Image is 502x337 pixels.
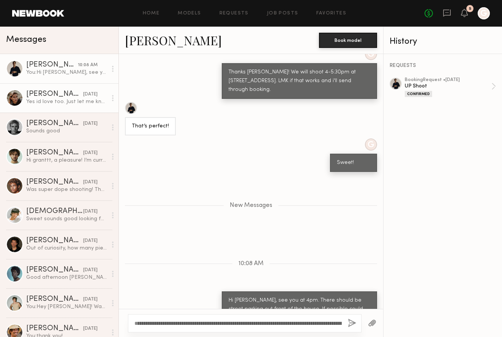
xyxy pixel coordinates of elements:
[178,11,201,16] a: Models
[26,69,107,76] div: You: Hi [PERSON_NAME], see you at 4pm. There should be street parking out front of the house. If ...
[6,35,46,44] span: Messages
[229,296,370,331] div: Hi [PERSON_NAME], see you at 4pm. There should be street parking out front of the house. If possi...
[26,149,83,157] div: [PERSON_NAME]
[405,78,491,83] div: booking Request • [DATE]
[405,83,491,90] div: UP Shoot
[390,37,496,46] div: History
[405,91,432,97] div: Confirmed
[83,120,98,127] div: [DATE]
[26,274,107,281] div: Good afternoon [PERSON_NAME], thank you for reaching out. I am impressed by the vintage designs o...
[319,37,377,43] a: Book model
[238,261,264,267] span: 10:08 AM
[26,91,83,98] div: [PERSON_NAME]
[26,61,78,69] div: [PERSON_NAME]
[83,267,98,274] div: [DATE]
[26,186,107,193] div: Was super dope shooting! Thanks for having me!
[132,122,169,131] div: That’s perfect!
[26,266,83,274] div: [PERSON_NAME]
[337,159,370,167] div: Sweet!
[319,33,377,48] button: Book model
[83,208,98,215] div: [DATE]
[83,296,98,303] div: [DATE]
[390,63,496,68] div: REQUESTS
[83,325,98,332] div: [DATE]
[143,11,160,16] a: Home
[469,7,471,11] div: 5
[26,303,107,310] div: You: Hey [PERSON_NAME]! Wanted to send you some Summer pieces, pinged you on i g . LMK!
[267,11,298,16] a: Job Posts
[405,78,496,97] a: bookingRequest •[DATE]UP ShootConfirmed
[26,237,83,245] div: [PERSON_NAME]
[83,179,98,186] div: [DATE]
[83,237,98,245] div: [DATE]
[78,62,98,69] div: 10:08 AM
[83,91,98,98] div: [DATE]
[26,127,107,135] div: Sounds good
[26,98,107,105] div: Yes id love too. Just let me know when. Blessings
[316,11,346,16] a: Favorites
[26,215,107,223] div: Sweet sounds good looking forward!!
[26,208,83,215] div: [DEMOGRAPHIC_DATA][PERSON_NAME]
[83,149,98,157] div: [DATE]
[26,120,83,127] div: [PERSON_NAME]
[26,296,83,303] div: [PERSON_NAME]
[219,11,249,16] a: Requests
[26,245,107,252] div: Out of curiosity, how many pieces would you be gifting?
[229,68,370,94] div: Thanks [PERSON_NAME]! We will shoot 4-5:30pm at [STREET_ADDRESS]. LMK if that works and i'll send...
[478,7,490,19] a: G
[26,157,107,164] div: Hi granttt, a pleasure! I’m currently planning to go to [GEOGRAPHIC_DATA] to do some work next month
[26,325,83,332] div: [PERSON_NAME]
[125,32,222,48] a: [PERSON_NAME]
[26,178,83,186] div: [PERSON_NAME]
[230,202,272,209] span: New Messages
